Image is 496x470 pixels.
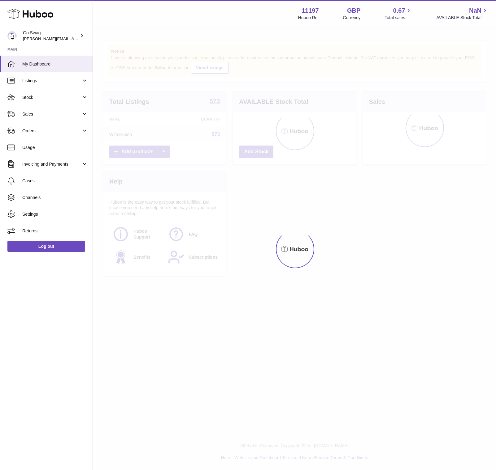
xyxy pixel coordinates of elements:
[22,161,81,167] span: Invoicing and Payments
[302,6,319,15] strong: 11197
[22,111,81,117] span: Sales
[385,15,412,21] span: Total sales
[436,6,489,21] a: NaN AVAILABLE Stock Total
[22,178,88,184] span: Cases
[22,128,81,134] span: Orders
[298,15,319,21] div: Huboo Ref
[393,6,405,15] span: 0.67
[22,61,88,67] span: My Dashboard
[22,78,81,84] span: Listings
[436,15,489,21] span: AVAILABLE Stock Total
[23,30,79,42] div: Go Swag
[385,6,412,21] a: 0.67 Total sales
[7,241,85,252] a: Log out
[23,36,124,41] span: [PERSON_NAME][EMAIL_ADDRESS][DOMAIN_NAME]
[343,15,361,21] div: Currency
[22,145,88,150] span: Usage
[7,31,17,40] img: leigh@goswag.com
[347,6,360,15] strong: GBP
[22,228,88,234] span: Returns
[22,95,81,100] span: Stock
[22,195,88,201] span: Channels
[469,6,481,15] span: NaN
[22,211,88,217] span: Settings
